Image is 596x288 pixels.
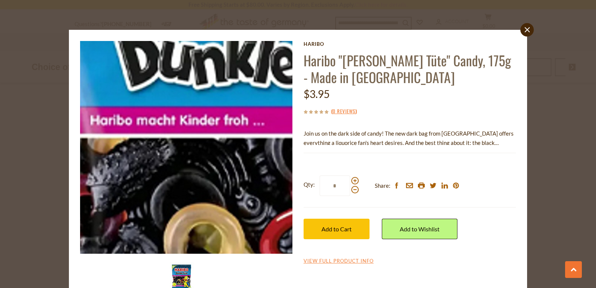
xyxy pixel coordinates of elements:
[304,219,370,239] button: Add to Cart
[304,180,315,189] strong: Qty:
[304,41,516,47] a: Haribo
[304,130,514,165] span: Join us on the dark side of candy! The new dark bag from [GEOGRAPHIC_DATA] offers everything a li...
[304,88,330,100] span: $3.95
[304,258,374,265] a: View Full Product Info
[321,225,352,232] span: Add to Cart
[304,50,511,87] a: Haribo "[PERSON_NAME] Tüte" Candy, 175g - Made in [GEOGRAPHIC_DATA]
[320,175,350,196] input: Qty:
[382,219,457,239] a: Add to Wishlist
[331,107,357,115] span: ( )
[375,181,390,190] span: Share:
[333,107,355,115] a: 0 Reviews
